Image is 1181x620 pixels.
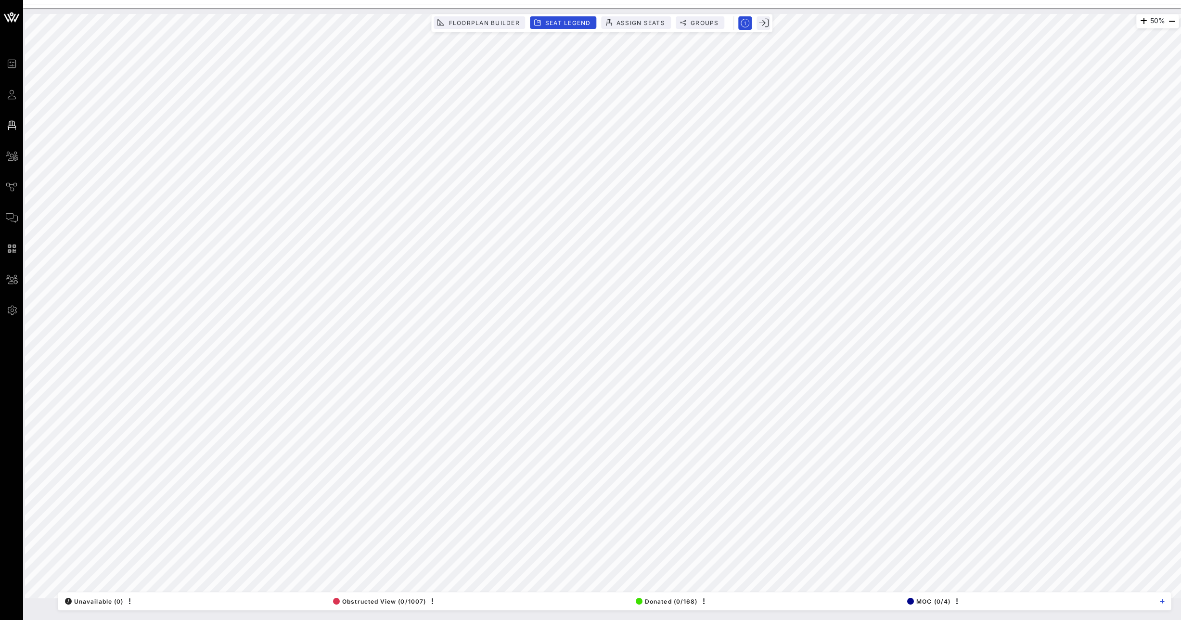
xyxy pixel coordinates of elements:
button: Assign Seats [602,16,671,29]
span: Unavailable (0) [65,598,123,605]
span: Obstructed View (0/1007) [333,598,426,605]
button: MOC (0/4) [904,594,950,608]
button: Seat Legend [530,16,597,29]
button: Groups [676,16,725,29]
span: Floorplan Builder [448,19,519,26]
span: MOC (0/4) [907,598,950,605]
div: 50% [1136,14,1179,28]
span: Seat Legend [545,19,591,26]
button: Floorplan Builder [434,16,525,29]
span: Donated (0/168) [636,598,697,605]
span: Assign Seats [616,19,665,26]
span: Groups [690,19,719,26]
button: /Unavailable (0) [62,594,123,608]
button: Obstructed View (0/1007) [330,594,426,608]
div: / [65,598,72,605]
button: Donated (0/168) [633,594,697,608]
